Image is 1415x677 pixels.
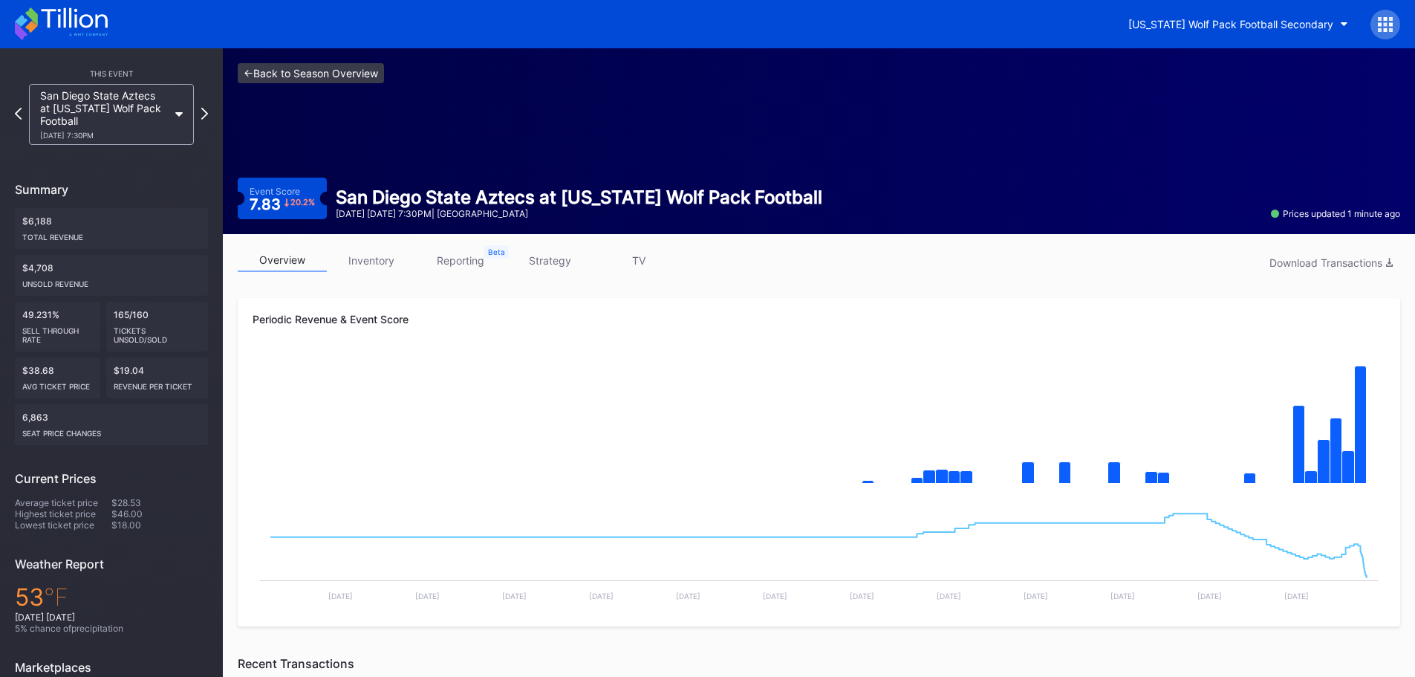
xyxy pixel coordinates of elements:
div: Total Revenue [22,227,201,242]
div: 7.83 [250,197,316,212]
div: seat price changes [22,423,201,438]
text: [DATE] [502,592,527,600]
div: Unsold Revenue [22,273,201,288]
div: Download Transactions [1269,256,1393,269]
div: [US_STATE] Wolf Pack Football Secondary [1128,18,1333,30]
div: Weather Report [15,557,208,571]
div: Tickets Unsold/Sold [114,320,201,344]
div: San Diego State Aztecs at [US_STATE] Wolf Pack Football [40,89,168,140]
div: 165/160 [106,302,208,352]
div: Periodic Revenue & Event Score [253,313,1385,325]
div: Marketplaces [15,660,208,675]
text: [DATE] [937,592,961,600]
text: [DATE] [589,592,614,600]
text: [DATE] [850,592,874,600]
svg: Chart title [253,352,1385,500]
a: reporting [416,249,505,272]
a: inventory [327,249,416,272]
div: $28.53 [111,497,208,508]
div: $19.04 [106,357,208,398]
div: Sell Through Rate [22,320,93,344]
a: <-Back to Season Overview [238,63,384,83]
text: [DATE] [1110,592,1135,600]
text: [DATE] [676,592,700,600]
div: $46.00 [111,508,208,519]
div: Current Prices [15,471,208,486]
text: [DATE] [1284,592,1309,600]
div: Avg ticket price [22,376,93,391]
div: Summary [15,182,208,197]
div: Event Score [250,186,300,197]
div: Highest ticket price [15,508,111,519]
a: overview [238,249,327,272]
div: [DATE] [DATE] 7:30PM | [GEOGRAPHIC_DATA] [336,208,822,219]
button: Download Transactions [1262,253,1400,273]
div: San Diego State Aztecs at [US_STATE] Wolf Pack Football [336,187,822,208]
div: 6,863 [15,404,208,445]
div: 5 % chance of precipitation [15,623,208,634]
a: strategy [505,249,594,272]
div: Average ticket price [15,497,111,508]
div: Prices updated 1 minute ago [1271,208,1400,219]
span: ℉ [44,583,68,612]
text: [DATE] [415,592,440,600]
text: [DATE] [1197,592,1222,600]
div: 20.2 % [290,198,315,207]
div: Recent Transactions [238,656,1400,671]
div: Lowest ticket price [15,519,111,531]
div: [DATE] [DATE] [15,612,208,623]
div: $4,708 [15,255,208,296]
div: 53 [15,583,208,612]
div: $18.00 [111,519,208,531]
div: This Event [15,69,208,78]
text: [DATE] [763,592,787,600]
a: TV [594,249,683,272]
div: $6,188 [15,208,208,249]
div: [DATE] 7:30PM [40,131,168,140]
div: $38.68 [15,357,100,398]
div: 49.231% [15,302,100,352]
svg: Chart title [253,500,1385,612]
text: [DATE] [328,592,353,600]
div: Revenue per ticket [114,376,201,391]
text: [DATE] [1024,592,1048,600]
button: [US_STATE] Wolf Pack Football Secondary [1117,10,1359,38]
